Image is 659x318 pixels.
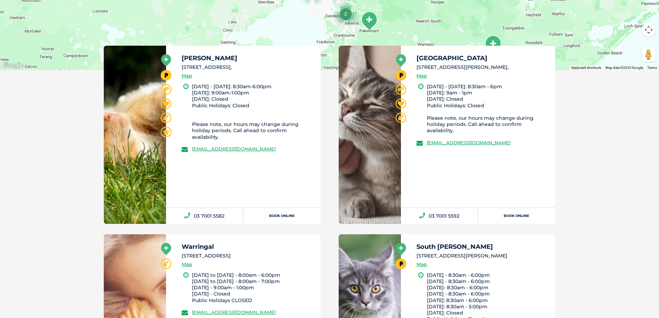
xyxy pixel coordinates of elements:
[2,61,25,70] a: Open this area in Google Maps (opens a new window)
[192,272,314,303] li: [DATE] to [DATE] - 8:00am - 6:00pm [DATE] to [DATE] - 8:00am - 7:00pm [DATE] - 9:00am - 1:00pm [D...
[417,64,549,71] li: [STREET_ADDRESS][PERSON_NAME],
[182,64,314,71] li: [STREET_ADDRESS],
[192,309,276,315] a: [EMAIL_ADDRESS][DOMAIN_NAME]
[417,55,549,61] h5: [GEOGRAPHIC_DATA]
[482,33,504,57] div: Morwell
[605,66,643,70] span: Map data ©2025 Google
[646,31,652,38] button: Search
[427,83,549,134] li: [DATE] - [DATE]: 8:30am - 6pm [DATE]: 9am - 1pm [DATE]: Closed Public Holidays: Closed Please not...
[478,208,555,224] a: Book Online
[182,244,314,250] h5: Warringal
[2,61,25,70] img: Google
[427,140,511,145] a: [EMAIL_ADDRESS][DOMAIN_NAME]
[401,208,478,224] a: 03 7001 5592
[417,244,549,250] h5: South [PERSON_NAME]
[182,55,314,61] h5: [PERSON_NAME]
[642,23,656,37] button: Map camera controls
[417,252,549,260] li: [STREET_ADDRESS][PERSON_NAME]
[243,208,320,224] a: Book Online
[182,252,314,260] li: [STREET_ADDRESS]
[166,208,243,224] a: 03 7001 5582
[192,83,314,140] li: [DATE] - [DATE]: 8:30am-6:00pm [DATE]: 9:00am-1:00pm [DATE]: Closed Public Holidays: Closed Pleas...
[647,66,657,70] a: Terms
[417,261,427,269] a: Map
[571,65,601,70] button: Keyboard shortcuts
[182,72,192,80] a: Map
[182,261,192,269] a: Map
[417,72,427,80] a: Map
[358,9,381,33] div: Pakenham
[642,48,656,62] button: Drag Pegman onto the map to open Street View
[192,146,276,152] a: [EMAIL_ADDRESS][DOMAIN_NAME]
